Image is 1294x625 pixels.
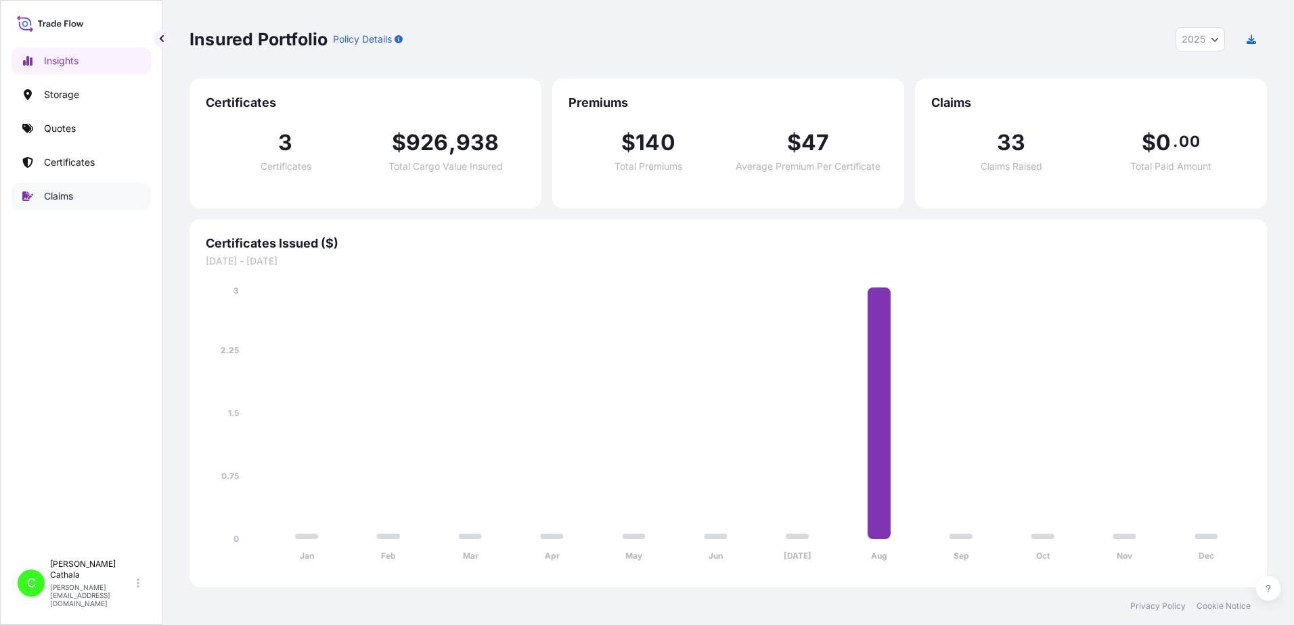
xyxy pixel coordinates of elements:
[1173,136,1178,147] span: .
[1176,27,1225,51] button: Year Selector
[981,162,1042,171] span: Claims Raised
[261,162,311,171] span: Certificates
[12,81,151,108] a: Storage
[44,122,76,135] p: Quotes
[44,156,95,169] p: Certificates
[44,88,79,101] p: Storage
[615,162,682,171] span: Total Premiums
[545,551,560,561] tspan: Apr
[1130,601,1186,611] a: Privacy Policy
[12,47,151,74] a: Insights
[456,132,499,154] span: 938
[189,28,328,50] p: Insured Portfolio
[333,32,392,46] p: Policy Details
[1179,136,1199,147] span: 00
[300,551,314,561] tspan: Jan
[997,132,1025,154] span: 33
[278,132,292,154] span: 3
[228,408,239,418] tspan: 1.5
[44,54,79,68] p: Insights
[1117,551,1133,561] tspan: Nov
[27,576,36,590] span: C
[392,132,406,154] span: $
[621,132,635,154] span: $
[221,345,239,355] tspan: 2.25
[568,95,888,111] span: Premiums
[1199,551,1214,561] tspan: Dec
[736,162,880,171] span: Average Premium Per Certificate
[50,583,134,607] p: [PERSON_NAME][EMAIL_ADDRESS][DOMAIN_NAME]
[406,132,449,154] span: 926
[463,551,478,561] tspan: Mar
[206,95,525,111] span: Certificates
[233,285,239,296] tspan: 3
[381,551,396,561] tspan: Feb
[784,551,811,561] tspan: [DATE]
[206,254,1251,268] span: [DATE] - [DATE]
[709,551,723,561] tspan: Jun
[221,471,239,481] tspan: 0.75
[233,534,239,544] tspan: 0
[871,551,887,561] tspan: Aug
[1197,601,1251,611] a: Cookie Notice
[449,132,456,154] span: ,
[12,115,151,142] a: Quotes
[50,559,134,580] p: [PERSON_NAME] Cathala
[388,162,503,171] span: Total Cargo Value Insured
[801,132,829,154] span: 47
[12,183,151,210] a: Claims
[1156,132,1171,154] span: 0
[44,189,73,203] p: Claims
[1036,551,1050,561] tspan: Oct
[1142,132,1156,154] span: $
[1130,162,1211,171] span: Total Paid Amount
[625,551,643,561] tspan: May
[954,551,969,561] tspan: Sep
[1182,32,1205,46] span: 2025
[931,95,1251,111] span: Claims
[635,132,675,154] span: 140
[206,235,1251,252] span: Certificates Issued ($)
[12,149,151,176] a: Certificates
[787,132,801,154] span: $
